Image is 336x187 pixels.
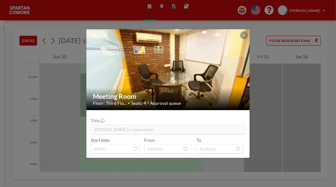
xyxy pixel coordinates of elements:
[197,137,201,143] label: To
[128,101,130,105] span: •
[86,8,250,131] img: 537.jpg
[131,100,146,106] span: Seats: 4
[147,101,149,105] span: •
[91,137,110,143] label: Start date
[91,118,104,123] label: Title
[150,100,181,106] span: Approval queue
[93,92,244,100] h2: Meeting Room
[193,140,194,152] span: -
[144,137,155,143] label: From
[91,125,245,134] input: (No title)
[93,100,127,106] span: Floor: Third Flo...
